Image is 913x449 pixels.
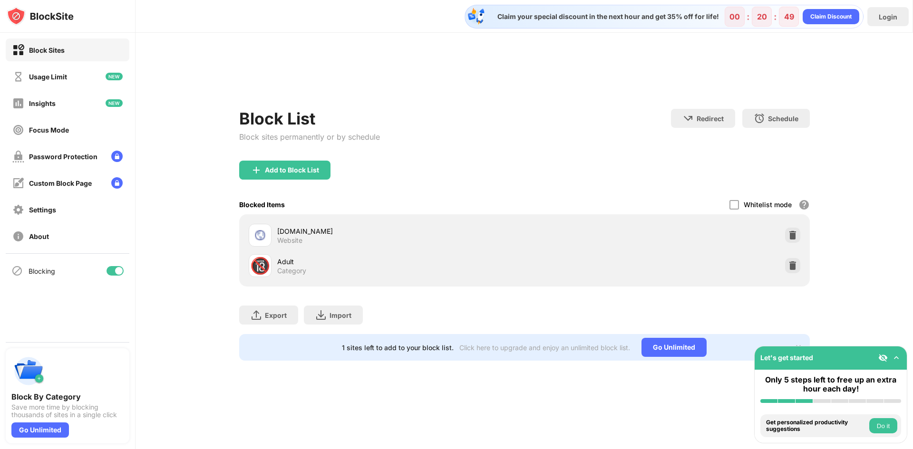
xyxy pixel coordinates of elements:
[265,311,287,319] div: Export
[12,177,24,189] img: customize-block-page-off.svg
[795,344,802,351] img: x-button.svg
[29,126,69,134] div: Focus Mode
[12,151,24,162] img: password-protection-off.svg
[239,59,810,97] iframe: Banner
[11,392,124,401] div: Block By Category
[12,44,24,56] img: block-on.svg
[239,109,380,128] div: Block List
[29,153,97,161] div: Password Protection
[729,12,740,21] div: 00
[772,9,779,24] div: :
[250,256,270,276] div: 🔞
[641,338,707,357] div: Go Unlimited
[12,97,24,109] img: insights-off.svg
[330,311,351,319] div: Import
[29,179,92,187] div: Custom Block Page
[467,7,486,26] img: specialOfferDiscount.svg
[745,9,752,24] div: :
[29,206,56,214] div: Settings
[29,99,56,107] div: Insights
[29,232,49,240] div: About
[697,115,724,123] div: Redirect
[277,267,306,275] div: Category
[869,418,897,433] button: Do it
[757,12,767,21] div: 20
[878,353,888,363] img: eye-not-visible.svg
[106,73,123,80] img: new-icon.svg
[265,166,319,174] div: Add to Block List
[106,99,123,107] img: new-icon.svg
[892,353,901,363] img: omni-setup-toggle.svg
[7,7,74,26] img: logo-blocksite.svg
[12,124,24,136] img: focus-off.svg
[254,229,266,241] img: favicons
[768,115,798,123] div: Schedule
[277,257,524,267] div: Adult
[111,151,123,162] img: lock-menu.svg
[12,71,24,83] img: time-usage-off.svg
[29,73,67,81] div: Usage Limit
[239,132,380,142] div: Block sites permanently or by schedule
[12,204,24,216] img: settings-off.svg
[492,12,719,21] div: Claim your special discount in the next hour and get 35% off for life!
[11,265,23,277] img: blocking-icon.svg
[11,422,69,438] div: Go Unlimited
[342,344,454,352] div: 1 sites left to add to your block list.
[12,230,24,242] img: about-off.svg
[277,236,302,245] div: Website
[111,177,123,189] img: lock-menu.svg
[784,12,794,21] div: 49
[277,226,524,236] div: [DOMAIN_NAME]
[879,13,897,21] div: Login
[459,344,630,352] div: Click here to upgrade and enjoy an unlimited block list.
[11,403,124,419] div: Save more time by blocking thousands of sites in a single click
[810,12,852,21] div: Claim Discount
[11,354,46,388] img: push-categories.svg
[766,419,867,433] div: Get personalized productivity suggestions
[239,201,285,209] div: Blocked Items
[744,201,792,209] div: Whitelist mode
[760,353,813,362] div: Let's get started
[760,375,901,393] div: Only 5 steps left to free up an extra hour each day!
[29,267,55,275] div: Blocking
[29,46,65,54] div: Block Sites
